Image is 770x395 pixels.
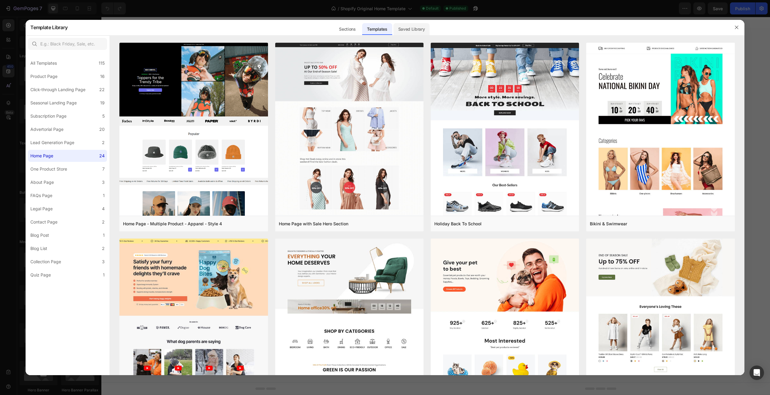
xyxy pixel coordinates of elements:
[123,220,222,227] div: Home Page - Multiple Product - Apparel - Style 4
[30,218,57,226] div: Contact Page
[30,86,85,93] div: Click-through Landing Page
[102,245,105,252] div: 2
[356,106,401,111] span: then drag & drop elements
[30,192,52,199] div: FAQs Page
[30,73,57,80] div: Product Page
[316,106,348,111] span: from URL or image
[269,98,306,105] div: Choose templates
[28,38,107,50] input: E.g.: Black Friday, Sale, etc.
[313,57,365,64] span: Shopify section: product-list
[102,218,105,226] div: 2
[30,245,47,252] div: Blog List
[30,113,66,120] div: Subscription Page
[99,152,105,159] div: 24
[30,139,74,146] div: Lead Generation Page
[393,23,430,35] div: Saved Library
[102,205,105,212] div: 4
[361,98,398,105] div: Add blank section
[99,126,105,133] div: 20
[30,165,67,173] div: One Product Store
[103,271,105,279] div: 1
[334,23,360,35] div: Sections
[99,60,105,67] div: 115
[99,86,105,93] div: 22
[317,98,348,105] div: Generate layout
[30,205,53,212] div: Legal Page
[267,106,308,111] span: inspired by CRO experts
[102,139,105,146] div: 2
[30,60,57,67] div: All Templates
[100,73,105,80] div: 16
[434,220,482,227] div: Holiday Back To School
[30,179,54,186] div: About Page
[102,113,105,120] div: 5
[362,23,392,35] div: Templates
[319,25,359,32] span: Shopify section: hero
[590,220,627,227] div: Bikini & Swimwear
[102,179,105,186] div: 3
[103,192,105,199] div: 1
[103,232,105,239] div: 1
[30,152,53,159] div: Home Page
[750,366,764,380] div: Open Intercom Messenger
[30,258,61,265] div: Collection Page
[30,20,67,35] h2: Template Library
[30,99,77,106] div: Seasonal Landing Page
[100,99,105,106] div: 19
[30,271,51,279] div: Quiz Page
[320,85,349,91] span: Add section
[102,258,105,265] div: 3
[279,220,348,227] div: Home Page with Sale Hero Section
[102,165,105,173] div: 7
[30,232,49,239] div: Blog Post
[30,126,63,133] div: Advertorial Page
